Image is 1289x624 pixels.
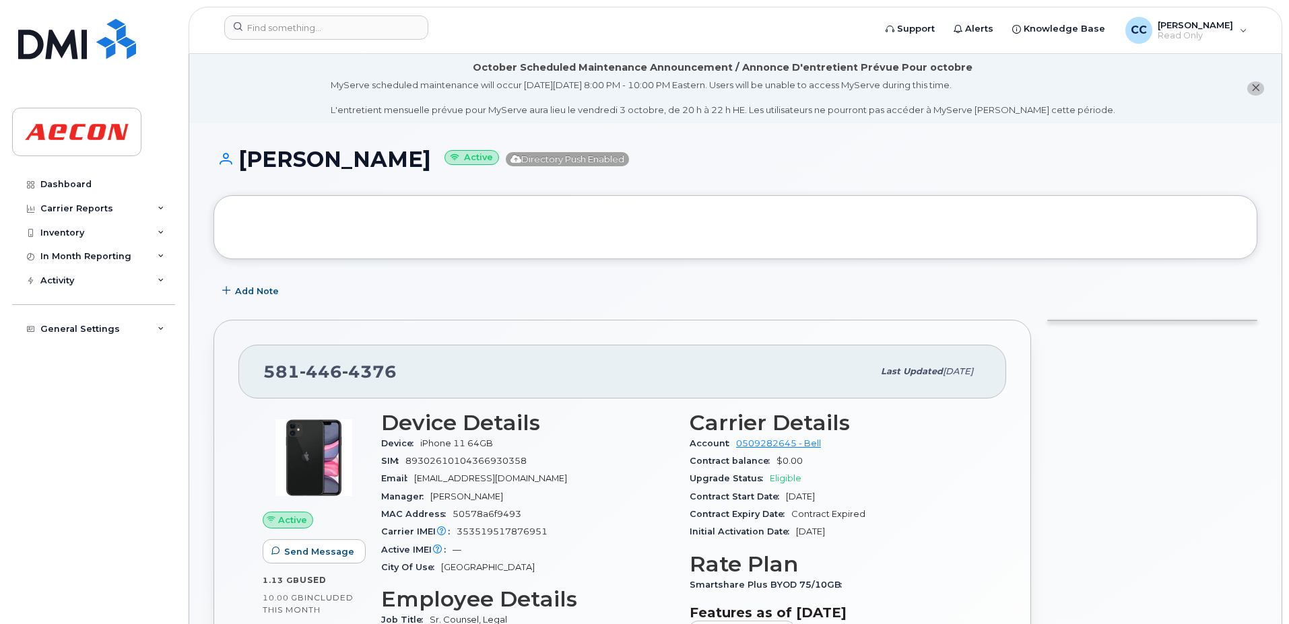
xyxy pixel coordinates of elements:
[405,456,527,466] span: 89302610104366930358
[381,509,453,519] span: MAC Address
[331,79,1115,116] div: MyServe scheduled maintenance will occur [DATE][DATE] 8:00 PM - 10:00 PM Eastern. Users will be u...
[796,526,825,536] span: [DATE]
[278,514,307,526] span: Active
[213,147,1257,171] h1: [PERSON_NAME]
[690,456,776,466] span: Contract balance
[690,473,770,483] span: Upgrade Status
[300,575,327,585] span: used
[381,562,441,572] span: City Of Use
[770,473,801,483] span: Eligible
[381,473,414,483] span: Email
[791,509,865,519] span: Contract Expired
[736,438,821,448] a: 0509282645 - Bell
[943,366,973,376] span: [DATE]
[381,587,673,611] h3: Employee Details
[300,361,342,382] span: 446
[284,545,354,558] span: Send Message
[381,526,457,536] span: Carrier IMEI
[453,545,461,555] span: —
[690,552,982,576] h3: Rate Plan
[381,411,673,435] h3: Device Details
[690,509,791,519] span: Contract Expiry Date
[690,438,736,448] span: Account
[690,580,849,590] span: Smartshare Plus BYOD 75/10GB
[213,279,290,304] button: Add Note
[473,61,972,75] div: October Scheduled Maintenance Announcement / Annonce D'entretient Prévue Pour octobre
[414,473,567,483] span: [EMAIL_ADDRESS][DOMAIN_NAME]
[457,526,548,536] span: 353519517876951
[263,576,300,585] span: 1.13 GB
[786,491,815,501] span: [DATE]
[381,545,453,555] span: Active IMEI
[690,411,982,435] h3: Carrier Details
[690,491,786,501] span: Contract Start Date
[263,361,397,382] span: 581
[263,539,366,563] button: Send Message
[263,593,304,602] span: 10.00 GB
[430,491,503,501] span: [PERSON_NAME]
[420,438,493,448] span: iPhone 11 64GB
[506,152,629,166] span: Directory Push Enabled
[881,366,943,376] span: Last updated
[444,150,499,166] small: Active
[690,604,982,621] h3: Features as of [DATE]
[273,417,354,498] img: iPhone_11.jpg
[1247,81,1264,96] button: close notification
[690,526,796,536] span: Initial Activation Date
[776,456,803,466] span: $0.00
[453,509,521,519] span: 50578a6f9493
[263,592,354,615] span: included this month
[342,361,397,382] span: 4376
[381,456,405,466] span: SIM
[381,491,430,501] span: Manager
[441,562,535,572] span: [GEOGRAPHIC_DATA]
[381,438,420,448] span: Device
[235,285,279,298] span: Add Note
